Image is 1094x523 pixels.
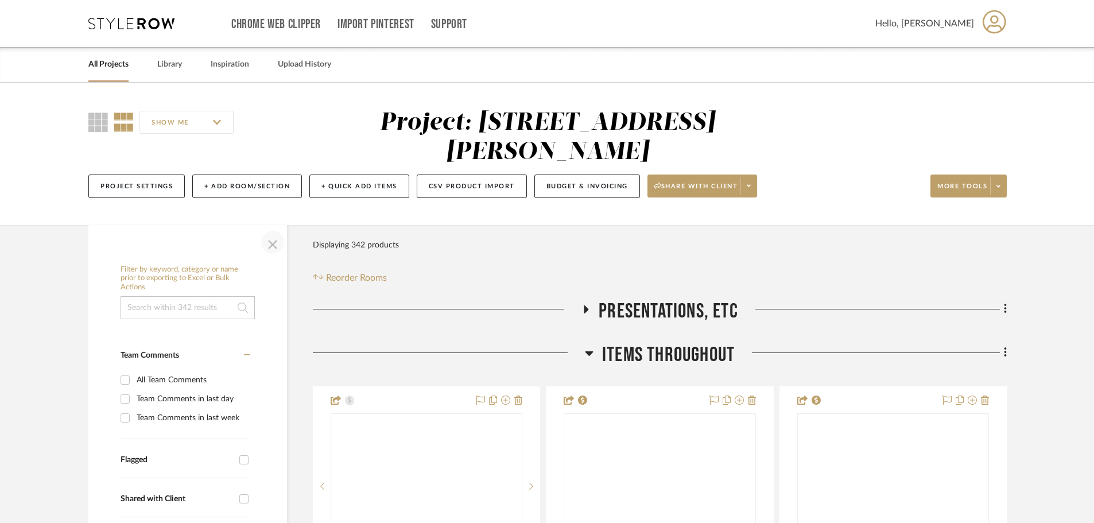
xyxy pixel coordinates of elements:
[137,371,247,389] div: All Team Comments
[380,111,715,164] div: Project: [STREET_ADDRESS][PERSON_NAME]
[121,455,234,465] div: Flagged
[937,182,987,199] span: More tools
[313,234,399,257] div: Displaying 342 products
[599,299,738,324] span: Presentations, ETC
[231,20,321,29] a: Chrome Web Clipper
[137,409,247,427] div: Team Comments in last week
[278,57,331,72] a: Upload History
[88,175,185,198] button: Project Settings
[261,231,284,254] button: Close
[157,57,182,72] a: Library
[930,175,1007,197] button: More tools
[88,57,129,72] a: All Projects
[647,175,758,197] button: Share with client
[602,343,735,367] span: Items Throughout
[534,175,640,198] button: Budget & Invoicing
[875,17,974,30] span: Hello, [PERSON_NAME]
[313,271,387,285] button: Reorder Rooms
[417,175,527,198] button: CSV Product Import
[326,271,387,285] span: Reorder Rooms
[654,182,738,199] span: Share with client
[121,351,179,359] span: Team Comments
[121,494,234,504] div: Shared with Client
[121,296,255,319] input: Search within 342 results
[309,175,409,198] button: + Quick Add Items
[121,265,255,292] h6: Filter by keyword, category or name prior to exporting to Excel or Bulk Actions
[337,20,414,29] a: Import Pinterest
[431,20,467,29] a: Support
[137,390,247,408] div: Team Comments in last day
[211,57,249,72] a: Inspiration
[192,175,302,198] button: + Add Room/Section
